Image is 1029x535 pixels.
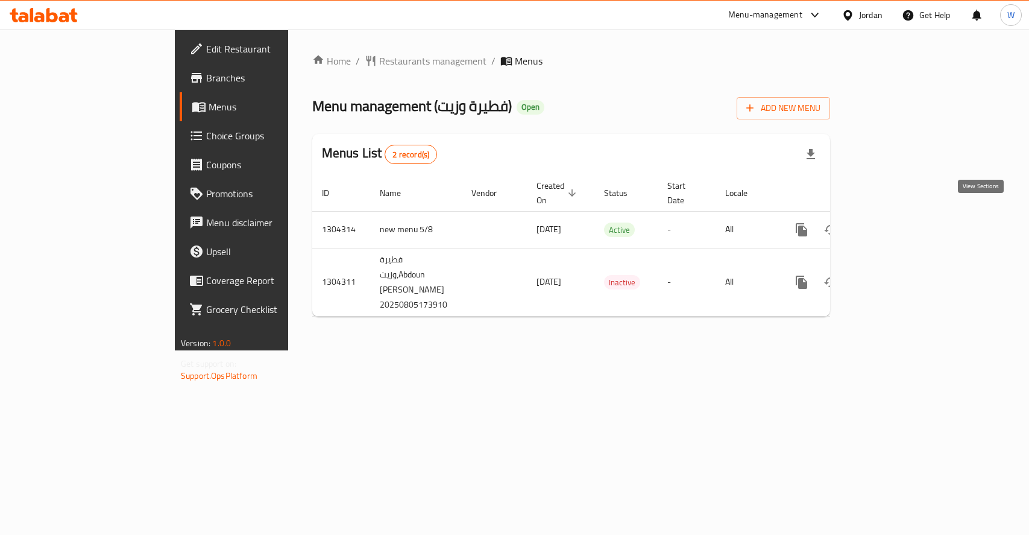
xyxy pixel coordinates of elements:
[385,145,437,164] div: Total records count
[716,211,778,248] td: All
[604,223,635,237] span: Active
[206,157,337,172] span: Coupons
[604,275,640,290] div: Inactive
[859,8,883,22] div: Jordan
[370,248,462,316] td: فطيرة وزيت,Abdoun [PERSON_NAME] 20250805173910
[180,121,347,150] a: Choice Groups
[491,54,496,68] li: /
[816,215,845,244] button: Change Status
[658,211,716,248] td: -
[356,54,360,68] li: /
[517,102,544,112] span: Open
[365,54,486,68] a: Restaurants management
[471,186,512,200] span: Vendor
[658,248,716,316] td: -
[212,335,231,351] span: 1.0.0
[206,42,337,56] span: Edit Restaurant
[180,266,347,295] a: Coverage Report
[180,92,347,121] a: Menus
[537,274,561,290] span: [DATE]
[180,34,347,63] a: Edit Restaurant
[796,140,825,169] div: Export file
[370,211,462,248] td: new menu 5/8
[206,186,337,201] span: Promotions
[181,335,210,351] span: Version:
[180,150,347,179] a: Coupons
[604,223,635,237] div: Active
[604,186,643,200] span: Status
[816,268,845,297] button: Change Status
[537,179,580,207] span: Created On
[746,101,820,116] span: Add New Menu
[206,128,337,143] span: Choice Groups
[604,276,640,290] span: Inactive
[206,215,337,230] span: Menu disclaimer
[312,175,913,317] table: enhanced table
[716,248,778,316] td: All
[517,100,544,115] div: Open
[728,8,802,22] div: Menu-management
[380,186,417,200] span: Name
[778,175,913,212] th: Actions
[206,71,337,85] span: Branches
[206,273,337,288] span: Coverage Report
[667,179,701,207] span: Start Date
[180,295,347,324] a: Grocery Checklist
[787,268,816,297] button: more
[787,215,816,244] button: more
[322,144,437,164] h2: Menus List
[725,186,763,200] span: Locale
[180,237,347,266] a: Upsell
[206,244,337,259] span: Upsell
[515,54,543,68] span: Menus
[322,186,345,200] span: ID
[537,221,561,237] span: [DATE]
[312,54,830,68] nav: breadcrumb
[312,92,512,119] span: Menu management ( فطيرة وزيت )
[206,302,337,317] span: Grocery Checklist
[379,54,486,68] span: Restaurants management
[385,149,436,160] span: 2 record(s)
[180,179,347,208] a: Promotions
[180,63,347,92] a: Branches
[737,97,830,119] button: Add New Menu
[1007,8,1015,22] span: W
[180,208,347,237] a: Menu disclaimer
[181,368,257,384] a: Support.OpsPlatform
[209,100,337,114] span: Menus
[181,356,236,372] span: Get support on:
